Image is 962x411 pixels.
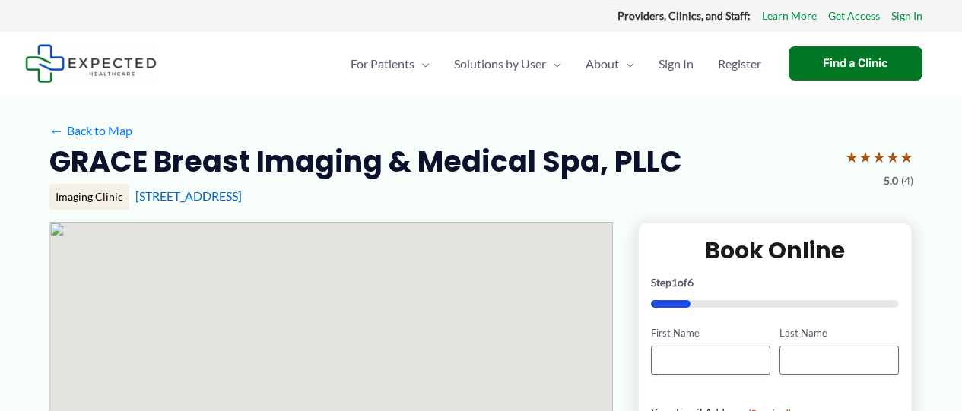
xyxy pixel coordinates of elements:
[49,143,682,180] h2: GRACE Breast Imaging & Medical Spa, PLLC
[49,123,64,138] span: ←
[454,37,546,90] span: Solutions by User
[706,37,773,90] a: Register
[659,37,694,90] span: Sign In
[351,37,414,90] span: For Patients
[618,9,751,22] strong: Providers, Clinics, and Staff:
[646,37,706,90] a: Sign In
[651,236,900,265] h2: Book Online
[789,46,922,81] a: Find a Clinic
[49,184,129,210] div: Imaging Clinic
[651,277,900,288] p: Step of
[891,6,922,26] a: Sign In
[779,326,899,340] label: Last Name
[828,6,880,26] a: Get Access
[762,6,817,26] a: Learn More
[900,143,913,171] span: ★
[135,188,242,203] a: [STREET_ADDRESS]
[718,37,761,90] span: Register
[546,37,561,90] span: Menu Toggle
[845,143,859,171] span: ★
[338,37,442,90] a: For PatientsMenu Toggle
[884,171,898,191] span: 5.0
[651,326,770,340] label: First Name
[586,37,619,90] span: About
[619,37,634,90] span: Menu Toggle
[573,37,646,90] a: AboutMenu Toggle
[338,37,773,90] nav: Primary Site Navigation
[25,44,157,83] img: Expected Healthcare Logo - side, dark font, small
[901,171,913,191] span: (4)
[886,143,900,171] span: ★
[872,143,886,171] span: ★
[414,37,430,90] span: Menu Toggle
[671,276,678,289] span: 1
[49,119,132,142] a: ←Back to Map
[442,37,573,90] a: Solutions by UserMenu Toggle
[687,276,694,289] span: 6
[859,143,872,171] span: ★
